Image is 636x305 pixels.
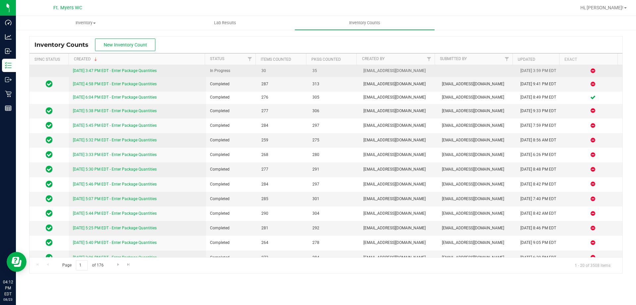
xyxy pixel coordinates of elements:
[312,81,355,87] span: 313
[73,211,157,216] a: [DATE] 5:44 PM EDT - Enter Package Quantities
[46,135,53,145] span: In Sync
[57,260,109,270] span: Page of 176
[559,53,617,65] th: Exact
[73,95,157,100] a: [DATE] 6:04 PM EDT - Enter Package Quantities
[46,238,53,247] span: In Sync
[73,182,157,187] a: [DATE] 5:46 PM EDT - Enter Package Quantities
[518,57,535,62] a: Updated
[210,68,253,74] span: In Progress
[210,196,253,202] span: Completed
[312,240,355,246] span: 278
[520,196,559,202] div: [DATE] 7:40 PM EDT
[261,255,304,261] span: 273
[46,106,53,115] span: In Sync
[261,68,304,74] span: 30
[261,57,291,62] a: Items Counted
[73,68,157,73] a: [DATE] 3:47 PM EDT - Enter Package Quantities
[261,152,304,158] span: 268
[312,68,355,74] span: 35
[312,122,355,129] span: 297
[363,108,434,114] span: [EMAIL_ADDRESS][DOMAIN_NAME]
[7,252,26,272] iframe: Resource center
[580,5,623,10] span: Hi, [PERSON_NAME]!
[312,225,355,231] span: 292
[261,137,304,143] span: 259
[440,56,467,61] a: Submitted By
[312,181,355,188] span: 297
[363,196,434,202] span: [EMAIL_ADDRESS][DOMAIN_NAME]
[363,255,434,261] span: [EMAIL_ADDRESS][DOMAIN_NAME]
[442,255,512,261] span: [EMAIL_ADDRESS][DOMAIN_NAME]
[520,210,559,217] div: [DATE] 8:42 AM EDT
[74,57,98,61] a: Created
[210,108,253,114] span: Completed
[210,81,253,87] span: Completed
[210,152,253,158] span: Completed
[520,152,559,158] div: [DATE] 6:26 PM EDT
[261,210,304,217] span: 290
[442,122,512,129] span: [EMAIL_ADDRESS][DOMAIN_NAME]
[73,240,157,245] a: [DATE] 5:40 PM EDT - Enter Package Quantities
[442,94,512,101] span: [EMAIL_ADDRESS][DOMAIN_NAME]
[442,137,512,143] span: [EMAIL_ADDRESS][DOMAIN_NAME]
[261,225,304,231] span: 281
[363,94,434,101] span: [EMAIL_ADDRESS][DOMAIN_NAME]
[73,226,157,230] a: [DATE] 5:25 PM EDT - Enter Package Quantities
[210,137,253,143] span: Completed
[520,225,559,231] div: [DATE] 8:46 PM EDT
[113,260,123,269] a: Go to the next page
[46,165,53,174] span: In Sync
[210,122,253,129] span: Completed
[261,181,304,188] span: 284
[73,123,157,128] a: [DATE] 5:45 PM EDT - Enter Package Quantities
[363,152,434,158] span: [EMAIL_ADDRESS][DOMAIN_NAME]
[363,122,434,129] span: [EMAIL_ADDRESS][DOMAIN_NAME]
[363,181,434,188] span: [EMAIL_ADDRESS][DOMAIN_NAME]
[363,225,434,231] span: [EMAIL_ADDRESS][DOMAIN_NAME]
[46,79,53,89] span: In Sync
[210,181,253,188] span: Completed
[46,150,53,159] span: In Sync
[46,121,53,130] span: In Sync
[520,166,559,173] div: [DATE] 8:48 PM EDT
[312,166,355,173] span: 291
[363,81,434,87] span: [EMAIL_ADDRESS][DOMAIN_NAME]
[520,68,559,74] div: [DATE] 3:59 PM EDT
[442,196,512,202] span: [EMAIL_ADDRESS][DOMAIN_NAME]
[312,210,355,217] span: 304
[124,260,133,269] a: Go to the last page
[210,240,253,246] span: Completed
[520,94,559,101] div: [DATE] 8:49 PM EDT
[520,122,559,129] div: [DATE] 7:59 PM EDT
[73,82,157,86] a: [DATE] 4:58 PM EDT - Enter Package Quantities
[73,196,157,201] a: [DATE] 5:07 PM EDT - Enter Package Quantities
[73,255,157,260] a: [DATE] 3:06 PM EDT - Enter Package Quantities
[5,76,12,83] inline-svg: Outbound
[501,53,512,65] a: Filter
[210,210,253,217] span: Completed
[210,225,253,231] span: Completed
[16,16,155,30] a: Inventory
[34,41,95,48] span: Inventory Counts
[46,223,53,233] span: In Sync
[442,210,512,217] span: [EMAIL_ADDRESS][DOMAIN_NAME]
[95,38,155,51] button: New Inventory Count
[104,42,147,47] span: New Inventory Count
[261,81,304,87] span: 287
[442,166,512,173] span: [EMAIL_ADDRESS][DOMAIN_NAME]
[569,260,616,270] span: 1 - 20 of 3508 items
[340,20,389,26] span: Inventory Counts
[53,5,82,11] span: Ft. Myers WC
[442,181,512,188] span: [EMAIL_ADDRESS][DOMAIN_NAME]
[261,122,304,129] span: 284
[363,166,434,173] span: [EMAIL_ADDRESS][DOMAIN_NAME]
[442,240,512,246] span: [EMAIL_ADDRESS][DOMAIN_NAME]
[46,209,53,218] span: In Sync
[312,255,355,261] span: 284
[73,167,157,172] a: [DATE] 5:30 PM EDT - Enter Package Quantities
[363,210,434,217] span: [EMAIL_ADDRESS][DOMAIN_NAME]
[363,68,434,74] span: [EMAIL_ADDRESS][DOMAIN_NAME]
[34,57,60,62] a: Sync Status
[362,56,385,61] a: Created By
[295,16,434,30] a: Inventory Counts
